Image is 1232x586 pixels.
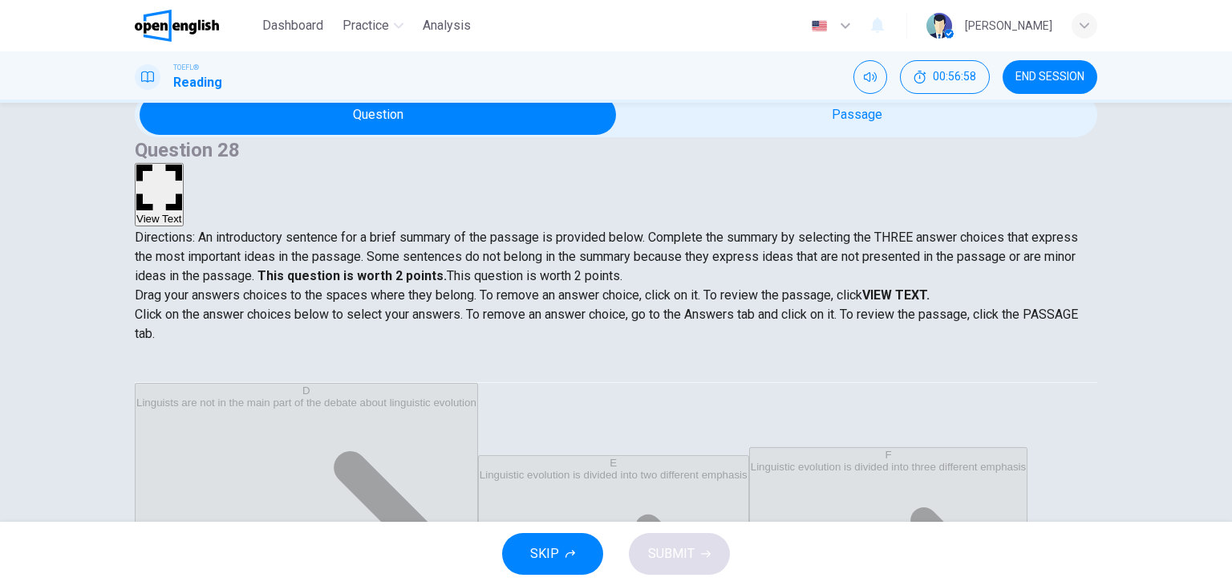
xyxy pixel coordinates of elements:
[173,73,222,92] h1: Reading
[256,11,330,40] button: Dashboard
[136,397,476,409] span: Linguists are not in the main part of the debate about linguistic evolution
[530,543,559,565] span: SKIP
[480,457,748,469] div: E
[173,62,199,73] span: TOEFL®
[342,16,389,35] span: Practice
[135,230,1078,283] span: Directions: An introductory sentence for a brief summary of the passage is provided below. Comple...
[416,11,477,40] button: Analysis
[862,287,930,303] strong: VIEW TEXT.
[751,461,1027,473] span: Linguistic evolution is divided into three different emphasis
[135,10,219,42] img: OpenEnglish logo
[502,533,603,575] button: SKIP
[423,16,471,35] span: Analysis
[135,344,1097,382] div: Choose test type tabs
[1015,71,1084,83] span: END SESSION
[965,16,1052,35] div: [PERSON_NAME]
[447,268,622,283] span: This question is worth 2 points.
[480,469,748,481] span: Linguistic evolution is divided into two different emphasis
[136,385,476,397] div: D
[1003,60,1097,94] button: END SESSION
[900,60,990,94] button: 00:56:58
[809,20,829,32] img: en
[926,13,952,39] img: Profile picture
[262,16,323,35] span: Dashboard
[135,137,1097,163] h4: Question 28
[900,60,990,94] div: Hide
[135,286,1097,305] p: Drag your answers choices to the spaces where they belong. To remove an answer choice, click on i...
[853,60,887,94] div: Mute
[254,268,447,283] strong: This question is worth 2 points.
[336,11,410,40] button: Practice
[135,10,256,42] a: OpenEnglish logo
[135,305,1097,344] p: Click on the answer choices below to select your answers. To remove an answer choice, go to the A...
[751,449,1027,461] div: F
[135,163,184,226] button: View Text
[933,71,976,83] span: 00:56:58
